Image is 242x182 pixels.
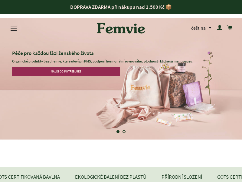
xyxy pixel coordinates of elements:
[222,124,237,140] button: Další snímek
[191,24,215,32] button: čeština
[94,19,148,38] img: Femvie
[75,173,146,181] div: EKOLOGICKÉ BALENÍ BEZ PLASTŮ
[5,124,21,140] button: Předchozí snímek
[115,129,121,135] a: Posun 1, aktuální
[12,59,230,64] p: Organické produkty bez chemie, které uleví při PMS, podpoří hormonální rovnováhu, plodnost i klid...
[12,50,230,56] h2: Péče pro každou fázi ženského života
[121,129,127,135] a: Načíst snímek 2
[162,173,202,181] div: PŘÍRODNÍ SLOŽENÍ
[12,67,120,76] a: NAJDI CO POTŘEBUJEŠ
